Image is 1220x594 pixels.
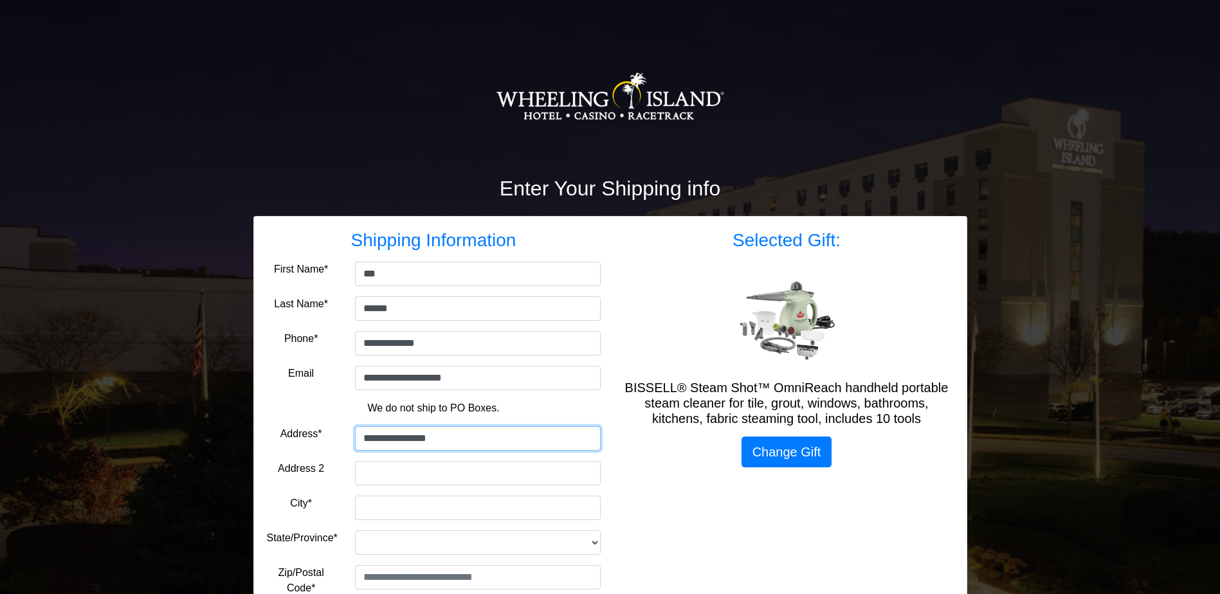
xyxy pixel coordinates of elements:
[274,262,328,277] label: First Name*
[620,380,954,426] h5: BISSELL® Steam Shot™ OmniReach handheld portable steam cleaner for tile, grout, windows, bathroom...
[742,437,832,467] a: Change Gift
[288,366,314,381] label: Email
[735,271,838,364] img: BISSELL® Steam Shot™ OmniReach handheld portable steam cleaner for tile, grout, windows, bathroom...
[267,230,601,251] h3: Shipping Information
[278,461,324,476] label: Address 2
[496,32,725,161] img: Logo
[620,230,954,251] h3: Selected Gift:
[267,530,338,546] label: State/Province*
[280,426,322,442] label: Address*
[284,331,318,346] label: Phone*
[277,401,591,416] p: We do not ship to PO Boxes.
[290,496,312,511] label: City*
[274,296,328,312] label: Last Name*
[253,176,967,201] h2: Enter Your Shipping info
